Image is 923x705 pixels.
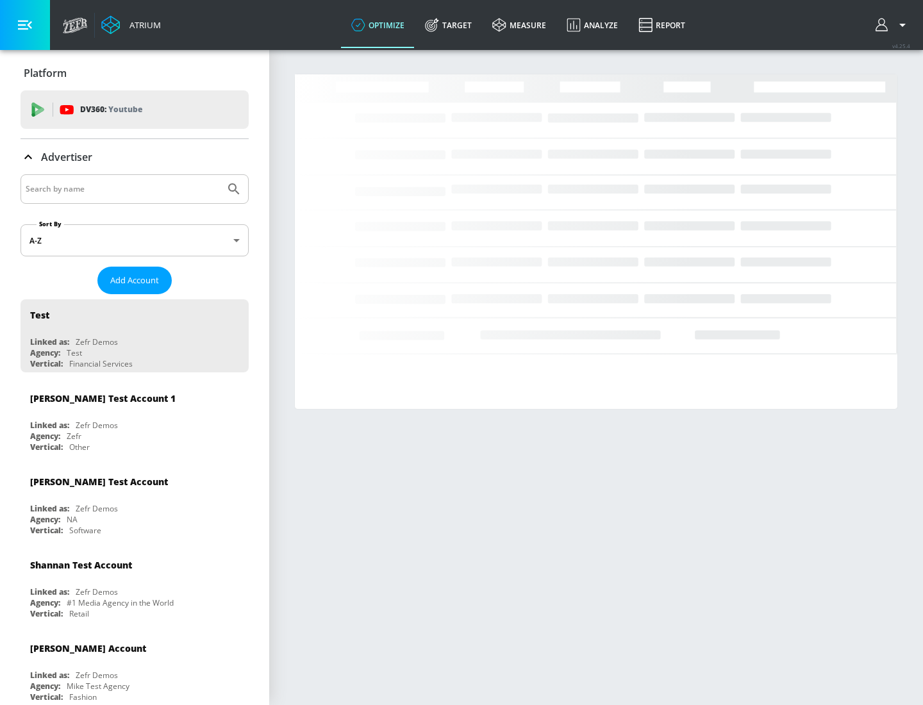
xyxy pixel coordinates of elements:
[21,224,249,256] div: A-Z
[21,90,249,129] div: DV360: Youtube
[21,383,249,456] div: [PERSON_NAME] Test Account 1Linked as:Zefr DemosAgency:ZefrVertical:Other
[67,681,129,692] div: Mike Test Agency
[30,514,60,525] div: Agency:
[80,103,142,117] p: DV360:
[30,681,60,692] div: Agency:
[76,670,118,681] div: Zefr Demos
[110,273,159,288] span: Add Account
[30,503,69,514] div: Linked as:
[21,55,249,91] div: Platform
[892,42,910,49] span: v 4.25.4
[341,2,415,48] a: optimize
[556,2,628,48] a: Analyze
[21,299,249,372] div: TestLinked as:Zefr DemosAgency:TestVertical:Financial Services
[21,466,249,539] div: [PERSON_NAME] Test AccountLinked as:Zefr DemosAgency:NAVertical:Software
[76,336,118,347] div: Zefr Demos
[76,503,118,514] div: Zefr Demos
[30,431,60,442] div: Agency:
[30,586,69,597] div: Linked as:
[24,66,67,80] p: Platform
[67,431,81,442] div: Zefr
[30,642,146,654] div: [PERSON_NAME] Account
[37,220,64,228] label: Sort By
[108,103,142,116] p: Youtube
[30,336,69,347] div: Linked as:
[30,392,176,404] div: [PERSON_NAME] Test Account 1
[69,692,97,702] div: Fashion
[628,2,695,48] a: Report
[97,267,172,294] button: Add Account
[415,2,482,48] a: Target
[67,514,78,525] div: NA
[30,559,132,571] div: Shannan Test Account
[21,549,249,622] div: Shannan Test AccountLinked as:Zefr DemosAgency:#1 Media Agency in the WorldVertical:Retail
[30,608,63,619] div: Vertical:
[67,597,174,608] div: #1 Media Agency in the World
[30,420,69,431] div: Linked as:
[21,139,249,175] div: Advertiser
[30,309,49,321] div: Test
[30,476,168,488] div: [PERSON_NAME] Test Account
[67,347,82,358] div: Test
[30,597,60,608] div: Agency:
[76,420,118,431] div: Zefr Demos
[69,608,89,619] div: Retail
[69,442,90,452] div: Other
[30,525,63,536] div: Vertical:
[69,525,101,536] div: Software
[69,358,133,369] div: Financial Services
[482,2,556,48] a: measure
[30,442,63,452] div: Vertical:
[30,358,63,369] div: Vertical:
[26,181,220,197] input: Search by name
[76,586,118,597] div: Zefr Demos
[30,670,69,681] div: Linked as:
[124,19,161,31] div: Atrium
[101,15,161,35] a: Atrium
[30,347,60,358] div: Agency:
[41,150,92,164] p: Advertiser
[30,692,63,702] div: Vertical:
